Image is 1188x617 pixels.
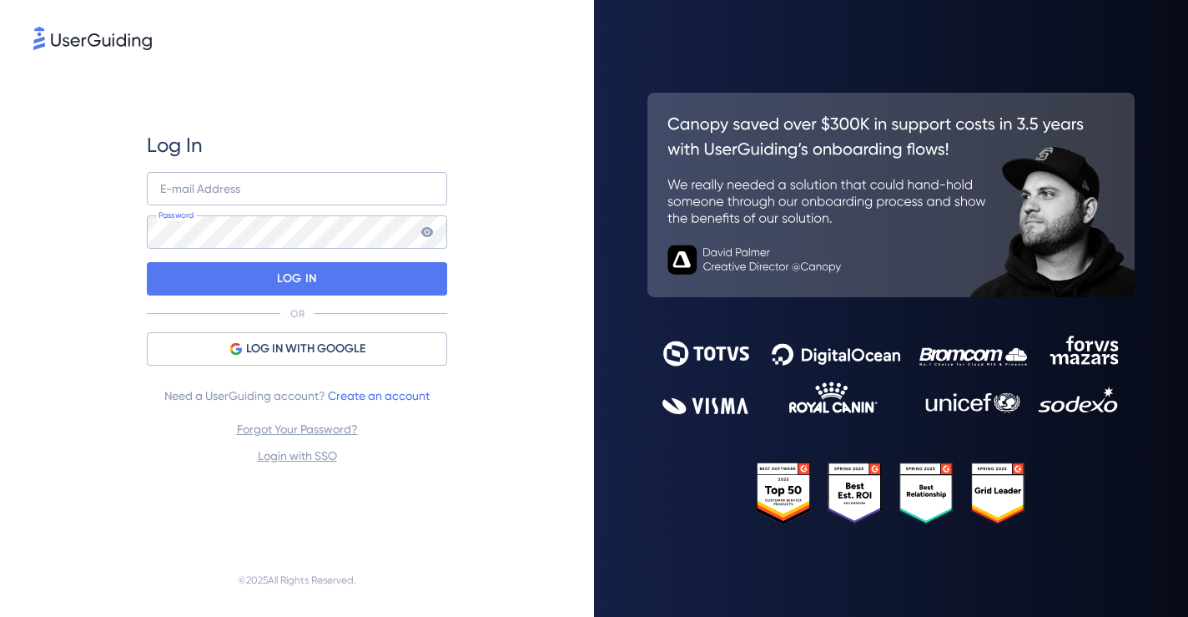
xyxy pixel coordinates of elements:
a: Forgot Your Password? [237,422,358,436]
span: © 2025 All Rights Reserved. [238,570,356,590]
span: Log In [147,132,203,159]
img: 26c0aa7c25a843aed4baddd2b5e0fa68.svg [647,93,1135,296]
p: OR [290,307,305,321]
input: example@company.com [147,172,447,205]
img: 8faab4ba6bc7696a72372aa768b0286c.svg [33,27,152,50]
img: 9302ce2ac39453076f5bc0f2f2ca889b.svg [662,336,1120,414]
span: LOG IN WITH GOOGLE [246,339,365,359]
a: Login with SSO [258,449,337,463]
span: Need a UserGuiding account? [164,386,430,406]
img: 25303e33045975176eb484905ab012ff.svg [757,463,1024,523]
p: LOG IN [277,266,316,292]
a: Create an account [328,389,430,402]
